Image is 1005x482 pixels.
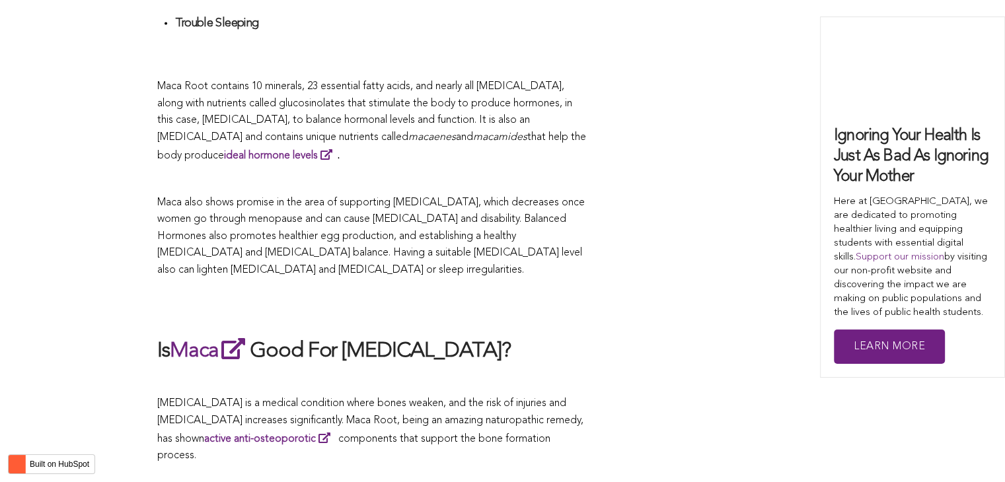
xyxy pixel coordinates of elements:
[157,398,583,461] span: [MEDICAL_DATA] is a medical condition where bones weaken, and the risk of injuries and [MEDICAL_D...
[24,456,94,473] label: Built on HubSpot
[157,335,587,366] h2: Is Good For [MEDICAL_DATA]?
[157,197,585,275] span: Maca also shows promise in the area of supporting [MEDICAL_DATA], which decreases once women go t...
[408,132,456,143] span: macaenes
[834,329,945,364] a: Learn More
[224,151,338,161] a: ideal hormone levels
[9,456,24,472] img: HubSpot sprocket logo
[174,16,587,31] h4: Trouble Sleeping
[456,132,473,143] span: and
[170,341,250,362] a: Maca
[224,151,340,161] strong: .
[939,419,1005,482] iframe: Chat Widget
[473,132,527,143] span: macamides
[157,132,586,161] span: that help the body produce
[204,434,336,444] a: active anti-osteoporotic
[8,454,95,474] button: Built on HubSpot
[157,81,572,143] span: Maca Root contains 10 minerals, 23 essential fatty acids, and nearly all [MEDICAL_DATA], along wi...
